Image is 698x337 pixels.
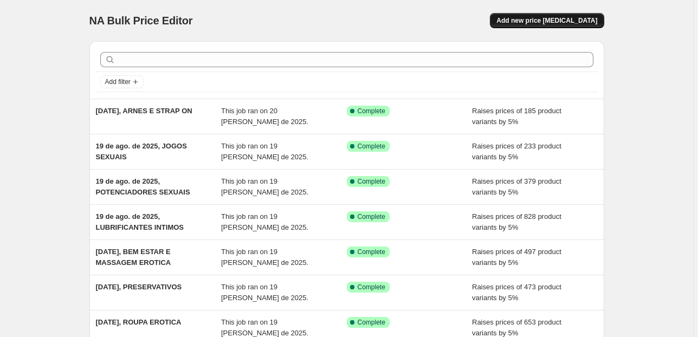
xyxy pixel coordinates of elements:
span: [DATE], PRESERVATIVOS [96,283,182,291]
span: Complete [358,248,385,256]
button: Add filter [100,75,144,88]
span: Complete [358,318,385,327]
span: [DATE], BEM ESTAR E MASSAGEM EROTICA [96,248,171,267]
span: Complete [358,283,385,291]
span: This job ran on 19 [PERSON_NAME] de 2025. [221,142,308,161]
span: This job ran on 19 [PERSON_NAME] de 2025. [221,318,308,337]
span: Raises prices of 653 product variants by 5% [472,318,561,337]
span: This job ran on 20 [PERSON_NAME] de 2025. [221,107,308,126]
span: [DATE], ARNES E STRAP ON [96,107,192,115]
span: 19 de ago. de 2025, LUBRIFICANTES INTIMOS [96,212,184,231]
span: This job ran on 19 [PERSON_NAME] de 2025. [221,177,308,196]
button: Add new price [MEDICAL_DATA] [490,13,604,28]
span: Complete [358,107,385,115]
span: Add filter [105,77,131,86]
span: This job ran on 19 [PERSON_NAME] de 2025. [221,248,308,267]
span: Add new price [MEDICAL_DATA] [496,16,597,25]
span: Complete [358,212,385,221]
span: 19 de ago. de 2025, POTENCIADORES SEXUAIS [96,177,190,196]
span: Complete [358,142,385,151]
span: [DATE], ROUPA EROTICA [96,318,182,326]
span: Raises prices of 828 product variants by 5% [472,212,561,231]
span: Raises prices of 379 product variants by 5% [472,177,561,196]
span: Raises prices of 185 product variants by 5% [472,107,561,126]
span: This job ran on 19 [PERSON_NAME] de 2025. [221,212,308,231]
span: 19 de ago. de 2025, JOGOS SEXUAIS [96,142,187,161]
span: NA Bulk Price Editor [89,15,193,27]
span: Complete [358,177,385,186]
span: This job ran on 19 [PERSON_NAME] de 2025. [221,283,308,302]
span: Raises prices of 473 product variants by 5% [472,283,561,302]
span: Raises prices of 233 product variants by 5% [472,142,561,161]
span: Raises prices of 497 product variants by 5% [472,248,561,267]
